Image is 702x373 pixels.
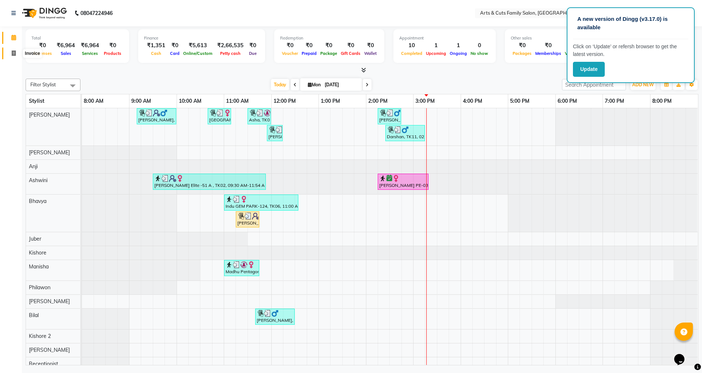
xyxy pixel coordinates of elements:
[671,344,695,366] iframe: chat widget
[149,51,163,56] span: Cash
[322,79,359,90] input: 2025-09-01
[31,35,123,41] div: Total
[29,149,70,156] span: [PERSON_NAME]
[268,126,282,140] div: [PERSON_NAME], TK08, 11:55 AM-12:15 PM, MEN SHAVE \ TRIM \ [PERSON_NAME]
[511,35,629,41] div: Other sales
[386,126,424,140] div: Darshan, TK11, 02:25 PM-03:15 PM, MEN HAIR CUT,MEN SHAVE \ TRIM \ [PERSON_NAME]
[306,82,322,87] span: Mon
[378,109,400,123] div: [PERSON_NAME], TK10, 02:15 PM-02:45 PM, CLASSIC PEDICURE
[102,41,123,50] div: ₹0
[137,109,175,123] div: [PERSON_NAME], TK03, 09:10 AM-10:00 AM, MEN HAIR CUT,MEN SHAVE \ TRIM \ [PERSON_NAME]
[29,236,41,242] span: Juber
[414,96,437,106] a: 3:00 PM
[82,96,105,106] a: 8:00 AM
[225,196,298,210] div: Indu GEM PARK-124, TK06, 11:00 AM-12:35 PM, FRUIT FACIAL,RICA WAX - FULL ARMS,RAGA PEDICURE
[448,51,469,56] span: Ongoing
[271,79,289,90] span: Today
[78,41,102,50] div: ₹6,964
[469,51,490,56] span: No show
[272,96,298,106] a: 12:00 PM
[144,41,168,50] div: ₹1,351
[80,51,100,56] span: Services
[54,41,78,50] div: ₹6,964
[29,198,46,204] span: Bhavya
[562,79,626,90] input: Search Appointment
[248,109,270,123] div: Asha, TK07, 11:30 AM-12:00 PM, BOY CUT (BELOW 5 YEARS)
[399,41,424,50] div: 10
[573,43,688,58] p: Click on ‘Update’ or refersh browser to get the latest version.
[208,109,230,123] div: [GEOGRAPHIC_DATA], TK04, 10:40 AM-11:10 AM, BOY CUT (BELOW 5 YEARS)
[247,51,258,56] span: Due
[29,284,50,291] span: Philawon
[23,49,42,58] div: Invoice
[177,96,203,106] a: 10:00 AM
[280,35,378,41] div: Redemption
[29,361,58,367] span: Receptionist
[29,249,46,256] span: Kishore
[218,51,242,56] span: Petty cash
[362,41,378,50] div: ₹0
[469,41,490,50] div: 0
[563,41,585,50] div: ₹0
[511,41,533,50] div: ₹0
[511,51,533,56] span: Packages
[181,51,214,56] span: Online/Custom
[339,51,362,56] span: Gift Cards
[577,15,684,31] p: A new version of Dingg (v3.17.0) is available
[168,51,181,56] span: Card
[80,3,113,23] b: 08047224946
[300,41,318,50] div: ₹0
[448,41,469,50] div: 1
[461,96,484,106] a: 4:00 PM
[29,263,49,270] span: Manisha
[533,51,563,56] span: Memberships
[224,96,250,106] a: 11:00 AM
[556,96,579,106] a: 6:00 PM
[30,82,56,87] span: Filter Stylist
[378,175,428,189] div: [PERSON_NAME] PE-03, TK05, 02:15 PM-03:20 PM, HOME SERVICE,RICA WAX - FULL ARMS,RICA WAX - FULL L...
[424,41,448,50] div: 1
[154,175,265,189] div: [PERSON_NAME] Elite -51 A , TK02, 09:30 AM-11:54 AM, HONEY WAX -UNDER ARMS,INSTA GLOW FACIAL,HONE...
[280,41,300,50] div: ₹0
[29,98,44,104] span: Stylist
[319,96,342,106] a: 1:00 PM
[29,177,48,184] span: Ashwini
[399,35,490,41] div: Appointment
[181,41,214,50] div: ₹5,613
[318,51,339,56] span: Package
[632,82,654,87] span: ADD NEW
[399,51,424,56] span: Completed
[300,51,318,56] span: Prepaid
[508,96,531,106] a: 5:00 PM
[59,51,73,56] span: Sales
[280,51,300,56] span: Voucher
[102,51,123,56] span: Products
[533,41,563,50] div: ₹0
[29,112,70,118] span: [PERSON_NAME]
[563,51,585,56] span: Vouchers
[214,41,246,50] div: ₹2,66,535
[29,163,38,170] span: Anji
[573,62,605,77] button: Update
[129,96,153,106] a: 9:00 AM
[603,96,626,106] a: 7:00 PM
[650,96,673,106] a: 8:00 PM
[29,298,70,305] span: [PERSON_NAME]
[424,51,448,56] span: Upcoming
[29,333,51,339] span: Kishore 2
[31,41,54,50] div: ₹0
[225,261,258,275] div: Madhu Pentagon Passiflora-136, TK01, 11:00 AM-11:45 AM, WINE FACIAL
[144,35,259,41] div: Finance
[29,347,70,353] span: [PERSON_NAME]
[366,96,389,106] a: 2:00 PM
[318,41,339,50] div: ₹0
[168,41,181,50] div: ₹0
[256,310,294,324] div: [PERSON_NAME], TK09, 11:40 AM-12:30 PM, MEN HAIR CUT,MEN SHAVE \ TRIM \ [PERSON_NAME]
[630,80,656,90] button: ADD NEW
[237,212,258,226] div: [PERSON_NAME] Elite -51 A , TK02, 11:15 AM-11:45 AM, CLASSIC PEDICURE
[246,41,259,50] div: ₹0
[339,41,362,50] div: ₹0
[19,3,69,23] img: logo
[362,51,378,56] span: Wallet
[29,312,39,319] span: Bilal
